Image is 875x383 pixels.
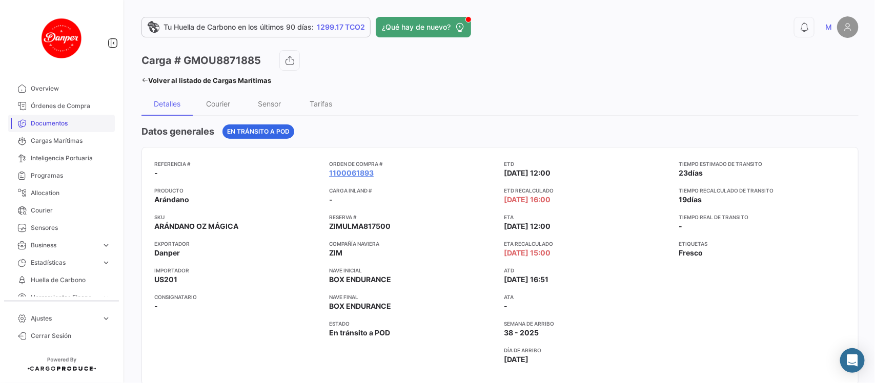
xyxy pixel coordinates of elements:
[154,266,321,274] app-card-info-title: Importador
[679,160,846,168] app-card-info-title: Tiempo estimado de transito
[504,301,508,311] span: -
[8,97,115,115] a: Órdenes de Compra
[504,195,551,205] span: [DATE] 16:00
[227,127,290,136] span: En tránsito a POD
[8,202,115,219] a: Courier
[154,186,321,195] app-card-info-title: Producto
[154,240,321,248] app-card-info-title: Exportador
[31,171,111,180] span: Programas
[141,124,214,139] h4: Datos generales
[504,186,671,195] app-card-info-title: ETD Recalculado
[31,84,111,93] span: Overview
[504,320,671,328] app-card-info-title: Semana de Arribo
[329,186,496,195] app-card-info-title: Carga inland #
[8,132,115,150] a: Cargas Marítimas
[679,195,687,204] span: 19
[101,241,111,250] span: expand_more
[101,258,111,267] span: expand_more
[154,221,238,231] span: ARÁNDANO OZ MÁGICA
[329,301,391,311] span: BOX ENDURANCE
[8,150,115,167] a: Inteligencia Portuaria
[154,168,158,178] span: -
[679,186,846,195] app-card-info-title: Tiempo recalculado de transito
[8,167,115,184] a: Programas
[101,293,111,302] span: expand_more
[376,17,471,37] button: ¿Qué hay de nuevo?
[329,195,333,205] span: -
[101,314,111,323] span: expand_more
[688,168,703,177] span: días
[31,275,111,285] span: Huella de Carbono
[679,248,703,258] span: Fresco
[31,101,111,111] span: Órdenes de Compra
[504,328,539,338] span: 38 - 2025
[154,195,189,205] span: Arándano
[329,328,390,338] span: En tránsito a POD
[504,346,671,354] app-card-info-title: Día de Arribo
[504,221,551,231] span: [DATE] 12:00
[504,274,549,285] span: [DATE] 16:51
[154,99,180,108] div: Detalles
[31,314,97,323] span: Ajustes
[679,168,688,177] span: 23
[679,240,846,248] app-card-info-title: Etiquetas
[154,274,177,285] span: US201
[329,320,496,328] app-card-info-title: Estado
[504,213,671,221] app-card-info-title: ETA
[31,154,111,163] span: Inteligencia Portuaria
[141,53,261,68] h3: Carga # GMOU8871885
[31,331,111,341] span: Cerrar Sesión
[504,248,551,258] span: [DATE] 15:00
[504,168,551,178] span: [DATE] 12:00
[164,22,314,32] span: Tu Huella de Carbono en los últimos 90 días:
[31,241,97,250] span: Business
[141,17,371,37] a: Tu Huella de Carbono en los últimos 90 días:1299.17 TCO2
[687,195,702,204] span: días
[31,206,111,215] span: Courier
[8,80,115,97] a: Overview
[329,274,391,285] span: BOX ENDURANCE
[31,188,111,198] span: Allocation
[329,266,496,274] app-card-info-title: Nave inicial
[329,240,496,248] app-card-info-title: Compañía naviera
[154,160,321,168] app-card-info-title: Referencia #
[825,22,832,32] span: M
[154,213,321,221] app-card-info-title: SKU
[329,168,374,178] a: 1100061893
[258,99,281,108] div: Sensor
[679,213,846,221] app-card-info-title: Tiempo real de transito
[504,240,671,248] app-card-info-title: ETA Recalculado
[504,160,671,168] app-card-info-title: ETD
[8,219,115,237] a: Sensores
[837,16,859,38] img: placeholder-user.png
[504,266,671,274] app-card-info-title: ATD
[31,119,111,128] span: Documentos
[154,248,180,258] span: Danper
[31,136,111,145] span: Cargas Marítimas
[154,301,158,311] span: -
[504,354,529,365] span: [DATE]
[8,184,115,202] a: Allocation
[382,22,451,32] span: ¿Qué hay de nuevo?
[31,293,97,302] span: Herramientas Financieras
[207,99,231,108] div: Courier
[679,222,683,230] span: -
[8,271,115,289] a: Huella de Carbono
[154,293,321,301] app-card-info-title: Consignatario
[310,99,332,108] div: Tarifas
[36,12,87,63] img: danper-logo.png
[8,115,115,132] a: Documentos
[840,348,865,373] div: Abrir Intercom Messenger
[504,293,671,301] app-card-info-title: ATA
[31,223,111,232] span: Sensores
[31,258,97,267] span: Estadísticas
[329,160,496,168] app-card-info-title: Orden de Compra #
[329,221,391,231] span: ZIMULMA817500
[317,22,365,32] span: 1299.17 TCO2
[329,248,342,258] span: ZIM
[329,293,496,301] app-card-info-title: Nave final
[141,73,271,88] a: Volver al listado de Cargas Marítimas
[329,213,496,221] app-card-info-title: Reserva #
